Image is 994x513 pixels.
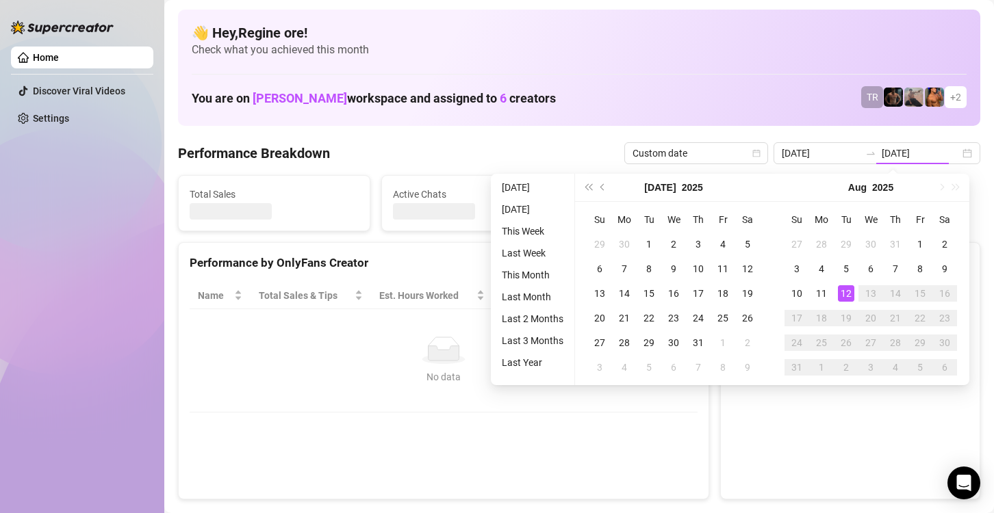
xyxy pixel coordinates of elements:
th: Chat Conversion [585,282,698,309]
h4: 👋 Hey, Regine ore ! [192,23,967,42]
div: Sales by OnlyFans Creator [732,254,969,272]
span: swap-right [865,148,876,159]
div: Open Intercom Messenger [947,466,980,499]
th: Total Sales & Tips [251,282,371,309]
div: Performance by OnlyFans Creator [190,254,698,272]
input: Start date [782,146,860,161]
span: Active Chats [393,187,562,202]
th: Sales / Hour [493,282,585,309]
span: Chat Conversion [593,288,678,303]
img: LC [904,88,923,107]
span: Custom date [633,143,760,163]
input: End date [882,146,960,161]
span: TR [867,90,878,105]
span: calendar [752,149,761,157]
th: Name [190,282,251,309]
span: [PERSON_NAME] [253,91,347,105]
span: Messages Sent [596,187,765,202]
span: + 2 [950,90,961,105]
span: Total Sales [190,187,359,202]
div: Est. Hours Worked [379,288,474,303]
span: 6 [500,91,507,105]
h4: Performance Breakdown [178,144,330,163]
span: Check what you achieved this month [192,42,967,57]
a: Discover Viral Videos [33,85,125,96]
span: Total Sales & Tips [259,288,352,303]
img: JG [925,88,944,107]
a: Settings [33,113,69,124]
div: No data [203,369,684,384]
img: logo-BBDzfeDw.svg [11,21,114,34]
span: Sales / Hour [501,288,565,303]
span: Name [198,288,231,303]
span: to [865,148,876,159]
h1: You are on workspace and assigned to creators [192,91,556,106]
a: Home [33,52,59,63]
img: Trent [884,88,903,107]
